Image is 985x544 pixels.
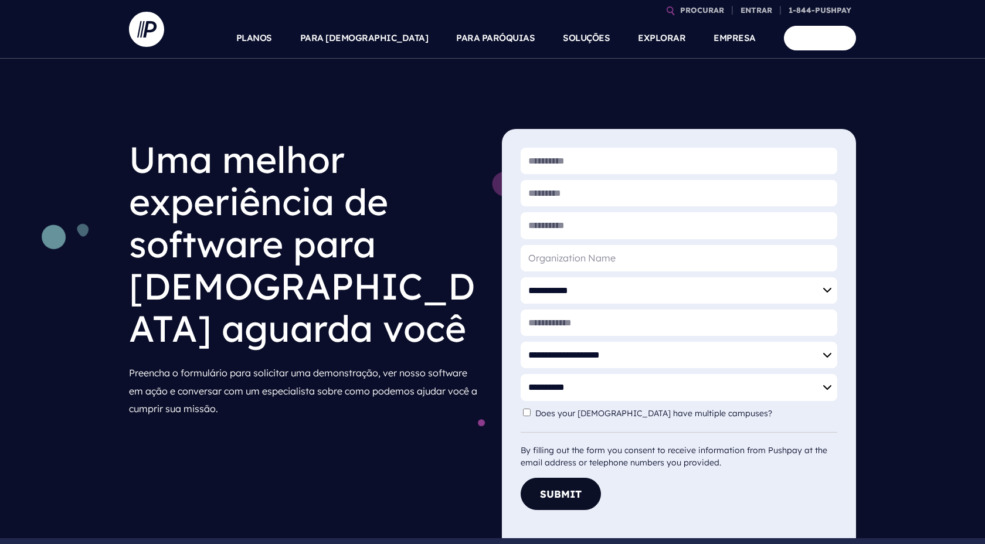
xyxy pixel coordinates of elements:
div: By filling out the form you consent to receive information from Pushpay at the email address or t... [521,432,837,469]
a: EXPLORAR [638,18,685,59]
a: PLANOS [236,18,272,59]
label: Does your [DEMOGRAPHIC_DATA] have multiple campuses? [535,409,778,419]
a: COMEÇAR [784,26,857,50]
a: EMPRESA [714,18,756,59]
a: PARA [DEMOGRAPHIC_DATA] [300,18,429,59]
button: Submit [521,478,601,510]
font: Preencha o formulário para solicitar uma demonstração, ver nosso software em ação e conversar com... [129,367,477,415]
font: EXPLORAR [638,32,685,43]
font: PARA [DEMOGRAPHIC_DATA] [300,32,429,43]
font: PARA PARÓQUIAS [456,32,535,43]
font: ENTRAR [741,5,772,15]
font: EMPRESA [714,32,756,43]
font: COMEÇAR [799,32,842,43]
a: PARA PARÓQUIAS [456,18,535,59]
font: PLANOS [236,32,272,43]
font: PROCURAR [680,5,724,15]
font: Uma melhor experiência de software para [DEMOGRAPHIC_DATA] aguarda você [129,137,475,351]
input: Organization Name [521,245,837,271]
font: SOLUÇÕES [563,32,610,43]
a: SOLUÇÕES [563,18,610,59]
font: 1-844-PUSHPAY [789,5,851,15]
